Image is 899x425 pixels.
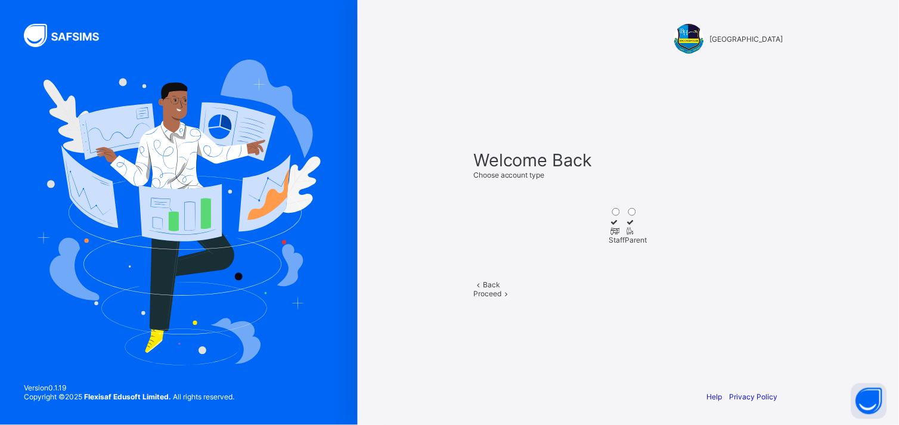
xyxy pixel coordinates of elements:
a: Privacy Policy [730,392,778,401]
div: Staff [609,235,625,244]
span: Copyright © 2025 All rights reserved. [24,392,234,401]
span: Back [483,280,501,289]
span: Choose account type [473,170,545,179]
strong: Flexisaf Edusoft Limited. [84,392,171,401]
span: Proceed [473,289,501,298]
button: Open asap [851,383,887,419]
span: Version 0.1.19 [24,383,234,392]
span: [GEOGRAPHIC_DATA] [710,35,783,44]
span: Welcome Back [473,150,783,170]
img: Hero Image [37,60,321,365]
div: Parent [625,235,647,244]
a: Help [707,392,723,401]
img: SAFSIMS Logo [24,24,113,47]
